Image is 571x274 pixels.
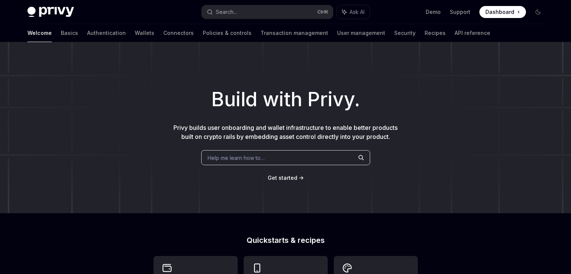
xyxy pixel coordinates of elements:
button: Search...CtrlK [202,5,333,19]
span: Dashboard [485,8,514,16]
span: Get started [268,175,297,181]
a: Transaction management [261,24,328,42]
a: Authentication [87,24,126,42]
a: Demo [426,8,441,16]
button: Ask AI [337,5,370,19]
img: dark logo [27,7,74,17]
a: Wallets [135,24,154,42]
h2: Quickstarts & recipes [154,236,418,244]
a: API reference [455,24,490,42]
span: Privy builds user onboarding and wallet infrastructure to enable better products built on crypto ... [173,124,398,140]
a: Welcome [27,24,52,42]
h1: Build with Privy. [12,85,559,114]
a: Recipes [425,24,446,42]
a: Basics [61,24,78,42]
span: Help me learn how to… [208,154,265,162]
a: Connectors [163,24,194,42]
span: Ctrl K [317,9,328,15]
a: User management [337,24,385,42]
a: Policies & controls [203,24,252,42]
a: Dashboard [479,6,526,18]
a: Get started [268,174,297,182]
a: Support [450,8,470,16]
a: Security [394,24,416,42]
div: Search... [216,8,237,17]
span: Ask AI [350,8,365,16]
button: Toggle dark mode [532,6,544,18]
